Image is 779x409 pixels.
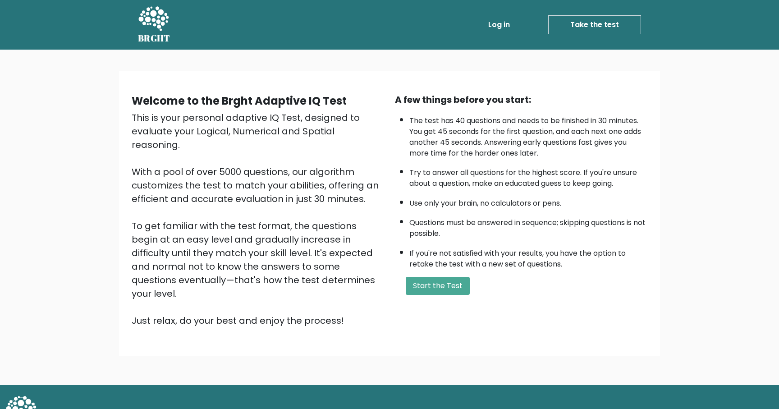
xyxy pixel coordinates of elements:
li: The test has 40 questions and needs to be finished in 30 minutes. You get 45 seconds for the firs... [409,111,647,159]
a: Log in [485,16,513,34]
li: If you're not satisfied with your results, you have the option to retake the test with a new set ... [409,244,647,270]
li: Try to answer all questions for the highest score. If you're unsure about a question, make an edu... [409,163,647,189]
div: This is your personal adaptive IQ Test, designed to evaluate your Logical, Numerical and Spatial ... [132,111,384,327]
a: Take the test [548,15,641,34]
li: Use only your brain, no calculators or pens. [409,193,647,209]
a: BRGHT [138,4,170,46]
button: Start the Test [406,277,470,295]
b: Welcome to the Brght Adaptive IQ Test [132,93,347,108]
div: A few things before you start: [395,93,647,106]
h5: BRGHT [138,33,170,44]
li: Questions must be answered in sequence; skipping questions is not possible. [409,213,647,239]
